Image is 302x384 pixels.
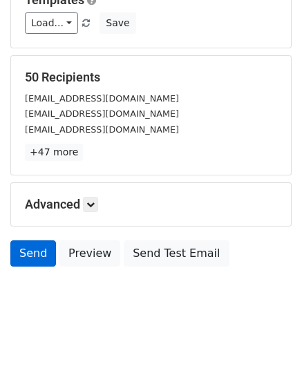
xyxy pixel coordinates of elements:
iframe: Chat Widget [233,318,302,384]
a: Send [10,240,56,267]
button: Save [100,12,135,34]
h5: Advanced [25,197,277,212]
a: +47 more [25,144,83,161]
a: Load... [25,12,78,34]
a: Preview [59,240,120,267]
small: [EMAIL_ADDRESS][DOMAIN_NAME] [25,93,179,104]
h5: 50 Recipients [25,70,277,85]
a: Send Test Email [124,240,229,267]
small: [EMAIL_ADDRESS][DOMAIN_NAME] [25,124,179,135]
small: [EMAIL_ADDRESS][DOMAIN_NAME] [25,108,179,119]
